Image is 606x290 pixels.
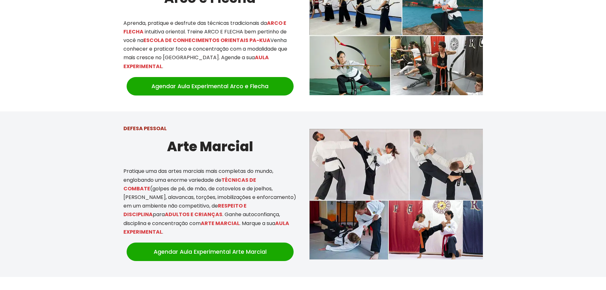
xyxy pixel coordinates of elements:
[123,19,297,71] p: Aprenda, pratique e desfrute das técnicas tradicionais da intuitiva oriental. Treine ARCO E FLECH...
[123,176,256,192] mark: TÉCNICAS DE COMBATE
[123,167,297,236] p: Pratique uma das artes marciais mais completas do mundo, englobando uma enorme variedade de (golp...
[123,125,167,132] strong: DEFESA PESSOAL
[127,243,294,261] a: Agendar Aula Experimental Arte Marcial
[123,136,297,157] h2: Arte Marcial
[123,54,269,70] mark: AULA EXPERIMENTAL
[201,220,240,227] mark: ARTE MARCIAL
[127,77,294,95] a: Agendar Aula Experimental Arco e Flecha
[165,211,222,218] mark: ADULTOS E CRIANÇAS
[123,220,289,236] mark: AULA EXPERIMENTAL
[143,37,270,44] mark: ESCOLA DE CONHECIMENTOS ORIENTAIS PA-KUA
[123,19,286,35] mark: ARCO E FLECHA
